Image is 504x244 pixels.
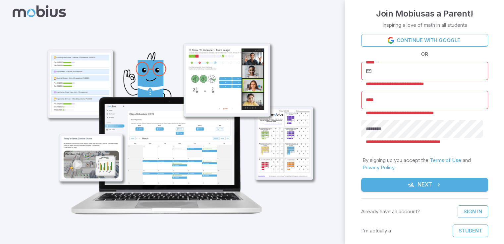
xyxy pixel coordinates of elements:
[33,11,323,224] img: parent_1-illustration
[361,34,488,47] a: Continue with Google
[363,157,487,171] p: By signing up you accept the and .
[458,205,488,218] a: Sign In
[361,178,488,192] button: Next
[430,157,461,163] a: Terms of Use
[376,7,473,20] h4: Join Mobius as a Parent !
[382,21,467,29] p: Inspiring a love of math in all students
[361,208,420,215] p: Already have an account?
[361,227,391,234] p: I'm actually a
[363,164,394,171] a: Privacy Policy
[420,51,430,58] span: OR
[453,224,488,237] button: Student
